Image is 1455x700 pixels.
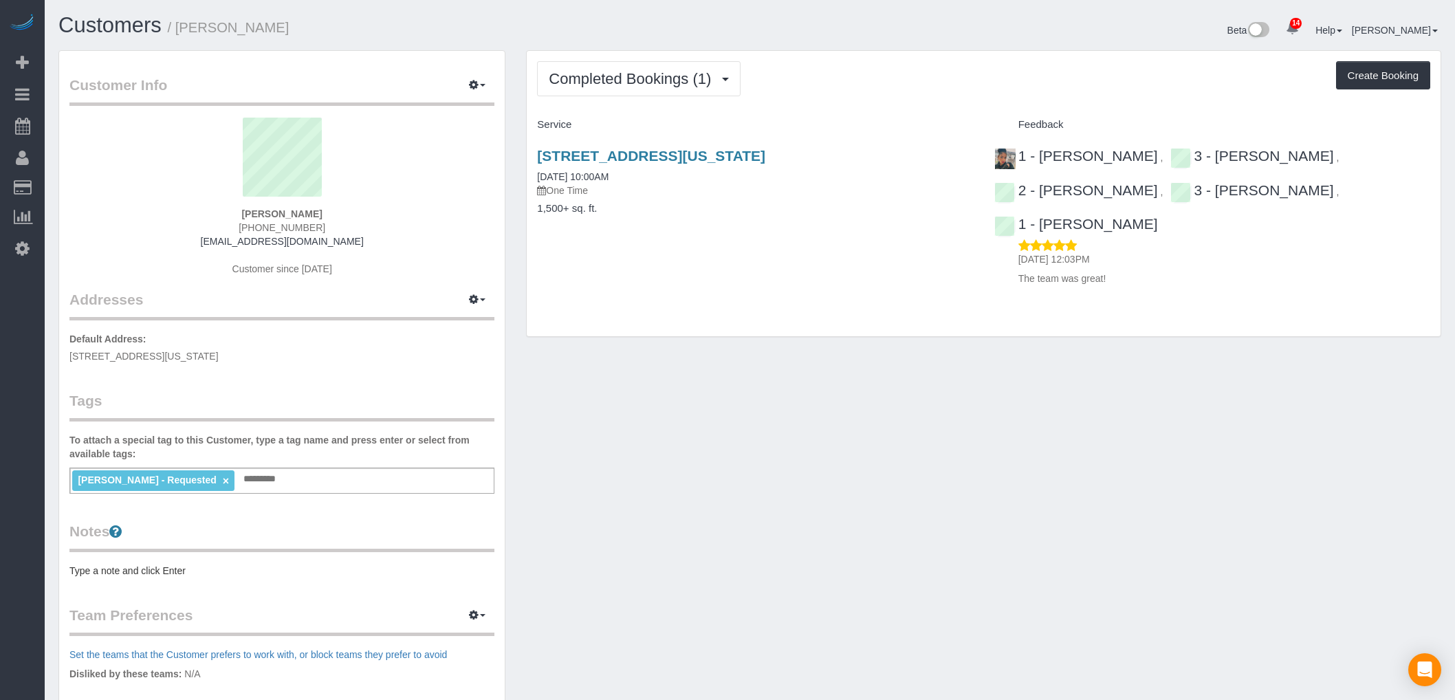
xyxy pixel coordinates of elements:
[1290,18,1302,29] span: 14
[549,70,718,87] span: Completed Bookings (1)
[994,148,1158,164] a: 1 - [PERSON_NAME]
[1336,186,1339,197] span: ,
[1315,25,1342,36] a: Help
[994,182,1158,198] a: 2 - [PERSON_NAME]
[69,391,494,422] legend: Tags
[1247,22,1269,40] img: New interface
[1170,148,1334,164] a: 3 - [PERSON_NAME]
[78,474,216,485] span: [PERSON_NAME] - Requested
[1336,61,1430,90] button: Create Booking
[69,605,494,636] legend: Team Preferences
[69,521,494,552] legend: Notes
[994,216,1158,232] a: 1 - [PERSON_NAME]
[537,184,973,197] p: One Time
[201,236,364,247] a: [EMAIL_ADDRESS][DOMAIN_NAME]
[994,119,1430,131] h4: Feedback
[223,475,229,487] a: ×
[1170,182,1334,198] a: 3 - [PERSON_NAME]
[537,203,973,215] h4: 1,500+ sq. ft.
[69,75,494,106] legend: Customer Info
[1018,272,1430,285] p: The team was great!
[239,222,325,233] hm-ph: [PHONE_NUMBER]
[69,564,494,578] pre: Type a note and click Enter
[184,668,200,679] span: N/A
[241,208,322,219] strong: [PERSON_NAME]
[1408,653,1441,686] div: Open Intercom Messenger
[69,351,219,362] span: [STREET_ADDRESS][US_STATE]
[1018,252,1430,266] p: [DATE] 12:03PM
[1352,25,1438,36] a: [PERSON_NAME]
[69,433,494,461] label: To attach a special tag to this Customer, type a tag name and press enter or select from availabl...
[537,148,765,164] a: [STREET_ADDRESS][US_STATE]
[537,119,973,131] h4: Service
[1161,152,1163,163] span: ,
[1279,14,1306,44] a: 14
[1161,186,1163,197] span: ,
[1227,25,1270,36] a: Beta
[995,149,1016,169] img: 1 - Marlenyn Robles
[8,14,36,33] img: Automaid Logo
[69,332,146,346] label: Default Address:
[168,20,289,35] small: / [PERSON_NAME]
[232,263,332,274] span: Customer since [DATE]
[69,667,182,681] label: Disliked by these teams:
[1336,152,1339,163] span: ,
[537,171,609,182] a: [DATE] 10:00AM
[537,61,741,96] button: Completed Bookings (1)
[58,13,162,37] a: Customers
[69,649,447,660] a: Set the teams that the Customer prefers to work with, or block teams they prefer to avoid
